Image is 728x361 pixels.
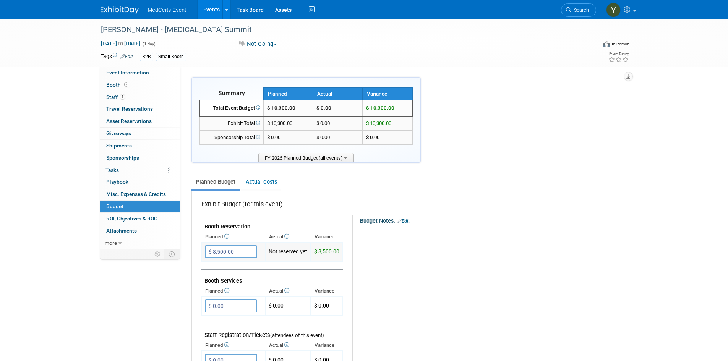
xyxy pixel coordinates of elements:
[218,89,245,97] span: Summary
[611,41,629,47] div: In-Person
[100,67,180,79] a: Event Information
[397,219,410,224] a: Edit
[267,105,295,111] span: $ 10,300.00
[201,324,343,340] td: Staff Registration/Tickets
[106,191,166,197] span: Misc. Expenses & Credits
[551,40,630,51] div: Event Format
[106,215,157,222] span: ROI, Objectives & ROO
[106,94,125,100] span: Staff
[100,213,180,225] a: ROI, Objectives & ROO
[106,203,123,209] span: Budget
[106,82,130,88] span: Booth
[265,297,311,316] td: $ 0.00
[100,225,180,237] a: Attachments
[164,249,180,259] td: Toggle Event Tabs
[203,105,260,112] div: Total Event Budget
[313,100,363,117] td: $ 0.00
[148,7,186,13] span: MedCerts Event
[105,240,117,246] span: more
[203,120,260,127] div: Exhibit Total
[106,130,131,136] span: Giveaways
[264,87,313,100] th: Planned
[100,164,180,176] a: Tasks
[314,248,339,254] span: $ 8,500.00
[117,40,124,47] span: to
[258,153,354,162] span: FY 2026 Planned Budget (all events)
[106,228,137,234] span: Attachments
[265,286,311,296] th: Actual
[105,167,119,173] span: Tasks
[235,40,280,48] button: Not Going
[101,40,141,47] span: [DATE] [DATE]
[608,52,629,56] div: Event Rating
[100,91,180,103] a: Staff1
[313,87,363,100] th: Actual
[100,188,180,200] a: Misc. Expenses & Credits
[201,231,265,242] th: Planned
[151,249,164,259] td: Personalize Event Tab Strip
[106,106,153,112] span: Travel Reservations
[267,120,292,126] span: $ 10,300.00
[603,41,610,47] img: Format-Inperson.png
[267,134,280,140] span: $ 0.00
[100,79,180,91] a: Booth
[106,142,132,149] span: Shipments
[363,87,412,100] th: Variance
[201,215,343,232] td: Booth Reservation
[313,117,363,131] td: $ 0.00
[314,303,329,309] span: $ 0.00
[311,231,343,242] th: Variance
[571,7,589,13] span: Search
[360,215,621,225] div: Budget Notes:
[120,54,133,59] a: Edit
[203,134,260,141] div: Sponsorship Total
[120,94,125,100] span: 1
[201,340,265,351] th: Planned
[123,82,130,87] span: Booth not reserved yet
[100,176,180,188] a: Playbook
[265,243,311,261] td: Not reserved yet
[101,6,139,14] img: ExhibitDay
[140,53,153,61] div: B2B
[366,120,391,126] span: $ 10,300.00
[100,128,180,139] a: Giveaways
[156,53,186,61] div: Small Booth
[606,3,621,17] img: Yenexis Quintana
[311,286,343,296] th: Variance
[106,179,128,185] span: Playbook
[101,52,133,61] td: Tags
[142,42,156,47] span: (1 day)
[100,115,180,127] a: Asset Reservations
[313,131,363,145] td: $ 0.00
[201,200,340,213] div: Exhibit Budget (for this event)
[106,155,139,161] span: Sponsorships
[106,70,149,76] span: Event Information
[265,340,311,351] th: Actual
[561,3,596,17] a: Search
[100,103,180,115] a: Travel Reservations
[98,23,585,37] div: [PERSON_NAME] - [MEDICAL_DATA] Summit
[201,286,265,296] th: Planned
[100,237,180,249] a: more
[106,118,152,124] span: Asset Reservations
[201,270,343,286] td: Booth Services
[270,332,324,338] span: (attendees of this event)
[311,340,343,351] th: Variance
[265,231,311,242] th: Actual
[191,175,240,189] a: Planned Budget
[100,140,180,152] a: Shipments
[241,175,281,189] a: Actual Costs
[366,105,394,111] span: $ 10,300.00
[100,201,180,212] a: Budget
[366,134,379,140] span: $ 0.00
[100,152,180,164] a: Sponsorships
